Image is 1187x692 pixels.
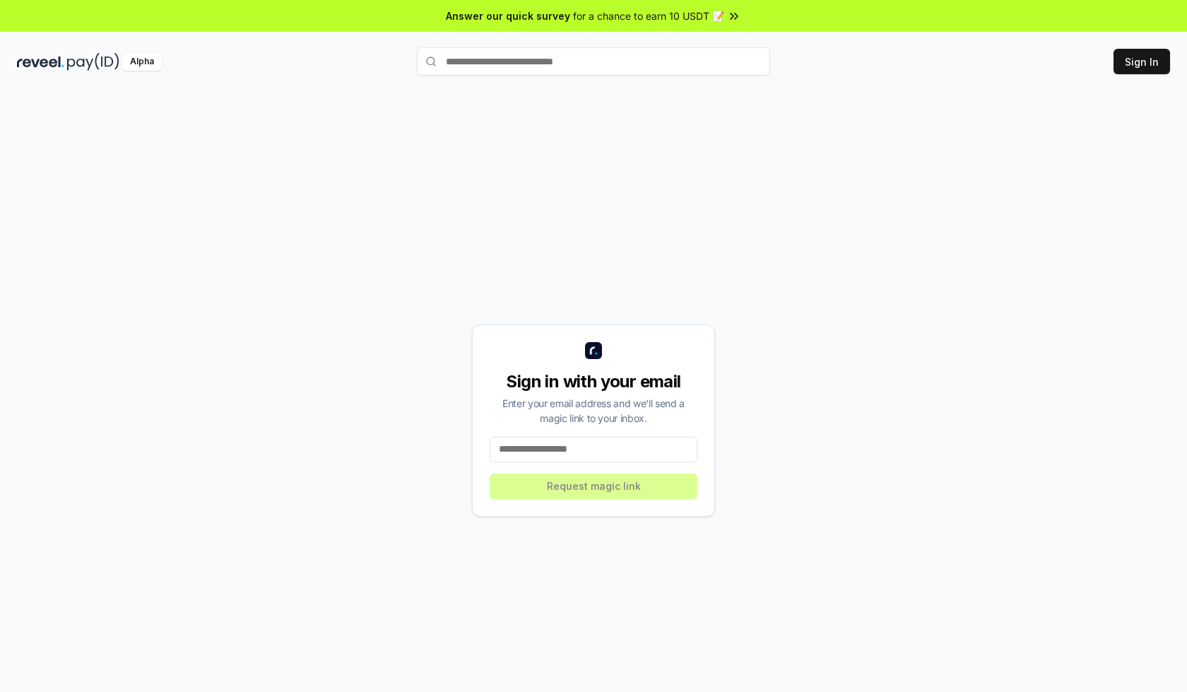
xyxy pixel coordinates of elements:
[490,370,697,393] div: Sign in with your email
[446,8,570,23] span: Answer our quick survey
[490,396,697,426] div: Enter your email address and we’ll send a magic link to your inbox.
[122,53,162,71] div: Alpha
[67,53,119,71] img: pay_id
[1114,49,1170,74] button: Sign In
[17,53,64,71] img: reveel_dark
[585,342,602,359] img: logo_small
[573,8,724,23] span: for a chance to earn 10 USDT 📝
